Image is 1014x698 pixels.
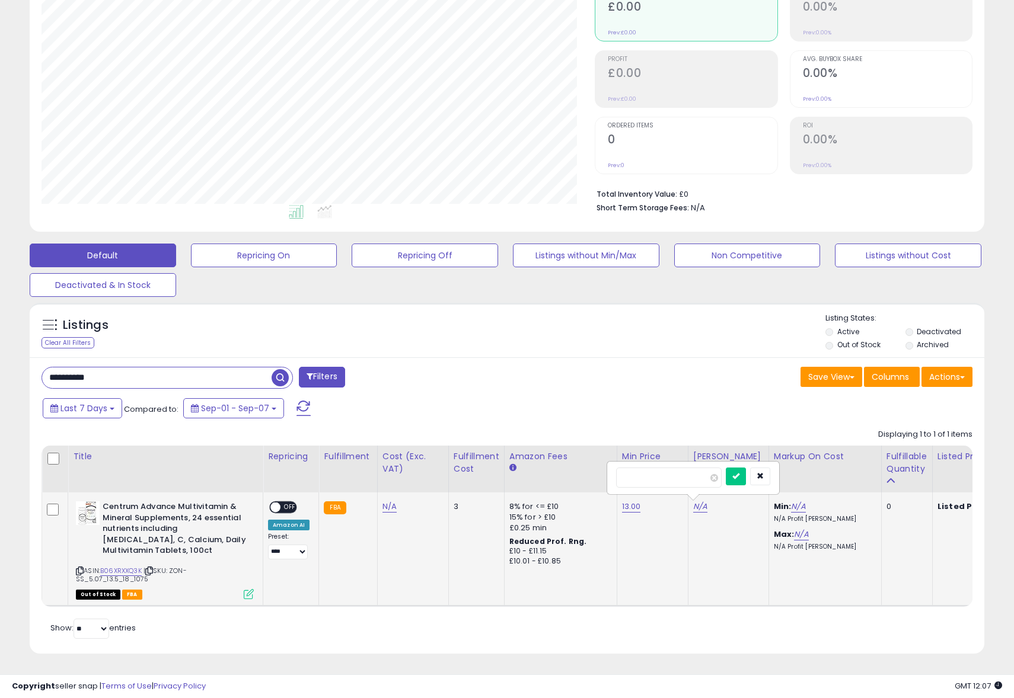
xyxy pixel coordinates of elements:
[801,367,862,387] button: Save View
[30,273,176,297] button: Deactivated & In Stock
[509,512,608,523] div: 15% for > £10
[191,244,337,267] button: Repricing On
[921,367,972,387] button: Actions
[12,681,206,692] div: seller snap | |
[76,501,254,598] div: ASIN:
[513,244,659,267] button: Listings without Min/Max
[803,29,831,36] small: Prev: 0.00%
[774,543,872,551] p: N/A Profit [PERSON_NAME]
[101,680,152,691] a: Terms of Use
[454,450,499,475] div: Fulfillment Cost
[509,523,608,533] div: £0.25 min
[803,162,831,169] small: Prev: 0.00%
[803,66,972,82] h2: 0.00%
[43,398,122,418] button: Last 7 Days
[324,501,346,514] small: FBA
[299,367,345,388] button: Filters
[608,123,777,129] span: Ordered Items
[835,244,981,267] button: Listings without Cost
[691,202,705,213] span: N/A
[622,450,683,463] div: Min Price
[63,317,109,334] h5: Listings
[769,446,881,492] th: The percentage added to the cost of goods (COGS) that forms the calculator for Min & Max prices.
[42,337,94,348] div: Clear All Filters
[872,371,909,383] span: Columns
[73,450,258,463] div: Title
[509,463,516,473] small: Amazon Fees.
[887,450,927,475] div: Fulfillable Quantity
[608,162,624,169] small: Prev: 0
[837,326,859,337] label: Active
[597,189,677,199] b: Total Inventory Value:
[509,501,608,512] div: 8% for <= £10
[124,404,178,415] span: Compared to:
[608,56,777,63] span: Profit
[183,398,284,418] button: Sep-01 - Sep-07
[509,546,608,556] div: £10 - £11.15
[674,244,821,267] button: Non Competitive
[825,313,984,324] p: Listing States:
[693,450,764,463] div: [PERSON_NAME]
[268,533,310,559] div: Preset:
[837,340,881,350] label: Out of Stock
[103,501,247,559] b: Centrum Advance Multivitamin & Mineral Supplements, 24 essential nutrients including [MEDICAL_DAT...
[608,133,777,149] h2: 0
[76,566,187,584] span: | SKU: ZON-SS_5.07_13.5_18_1075
[774,501,792,512] b: Min:
[803,133,972,149] h2: 0.00%
[352,244,498,267] button: Repricing Off
[917,340,949,350] label: Archived
[382,450,444,475] div: Cost (Exc. VAT)
[268,450,314,463] div: Repricing
[201,402,269,414] span: Sep-01 - Sep-07
[917,326,961,337] label: Deactivated
[774,515,872,523] p: N/A Profit [PERSON_NAME]
[791,501,805,513] a: N/A
[597,186,964,200] li: £0
[774,450,876,463] div: Markup on Cost
[154,680,206,691] a: Privacy Policy
[382,501,397,513] a: N/A
[509,536,587,546] b: Reduced Prof. Rng.
[76,590,120,600] span: All listings that are currently out of stock and unavailable for purchase on Amazon
[878,429,972,440] div: Displaying 1 to 1 of 1 items
[50,622,136,633] span: Show: entries
[454,501,495,512] div: 3
[280,502,299,513] span: OFF
[794,529,808,540] a: N/A
[100,566,142,576] a: B06XRXXQ3K
[693,501,707,513] a: N/A
[803,123,972,129] span: ROI
[864,367,920,387] button: Columns
[12,680,55,691] strong: Copyright
[622,501,641,513] a: 13.00
[774,529,795,540] b: Max:
[268,520,310,530] div: Amazon AI
[608,66,777,82] h2: £0.00
[803,95,831,103] small: Prev: 0.00%
[509,450,612,463] div: Amazon Fees
[60,402,107,414] span: Last 7 Days
[324,450,372,463] div: Fulfillment
[608,29,636,36] small: Prev: £0.00
[76,501,100,525] img: 41REw8PcOlL._SL40_.jpg
[30,244,176,267] button: Default
[122,590,142,600] span: FBA
[887,501,923,512] div: 0
[803,56,972,63] span: Avg. Buybox Share
[608,95,636,103] small: Prev: £0.00
[938,501,991,512] b: Listed Price:
[597,203,689,213] b: Short Term Storage Fees:
[509,556,608,566] div: £10.01 - £10.85
[955,680,1002,691] span: 2025-09-17 12:07 GMT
